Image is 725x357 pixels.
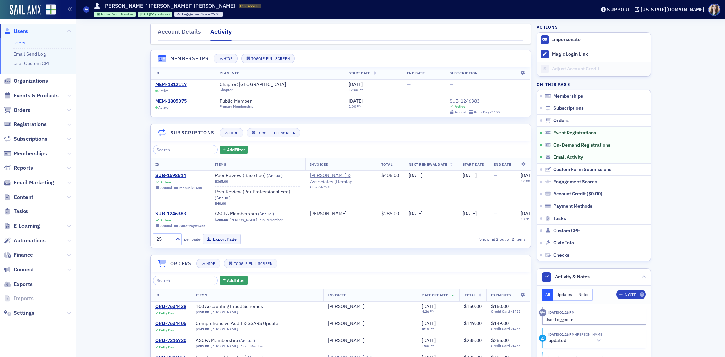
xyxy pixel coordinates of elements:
span: Credit Card x1455 [491,309,526,314]
span: ( Annual ) [258,211,274,216]
button: AddFilter [220,276,248,285]
span: [DATE] [463,210,477,217]
span: Active [158,89,169,93]
span: Subscriptions [553,105,584,112]
div: Public Member [259,218,283,222]
div: Active [160,180,171,184]
span: Credit Card x1455 [491,344,526,348]
time: 9/26/2025 01:26 PM [548,310,575,315]
time: 4:15 PM [422,326,435,331]
div: Annual [160,186,172,190]
span: Event Registrations [553,130,596,136]
button: All [542,289,553,301]
span: Orders [553,118,569,124]
span: Start Date [349,71,370,75]
a: Imports [4,295,34,302]
span: Email Marketing [14,179,54,186]
span: [DATE] [463,172,477,178]
button: Toggle Full Screen [241,54,295,63]
div: 25.75 [182,13,221,16]
span: Public Member [111,12,133,16]
span: Email Activity [553,154,583,160]
a: Peer Review (Per Professional Fee) (Annual) [215,189,300,201]
div: Note [625,293,636,297]
a: SUB-1246383 [450,98,500,104]
div: [US_STATE][DOMAIN_NAME] [641,6,704,13]
span: Total [465,293,476,297]
div: (51yrs 4mos) [140,12,170,16]
span: $150.00 [491,303,509,309]
span: [DATE] [140,12,150,16]
div: MEM-1805375 [155,98,187,104]
span: $150.00 [464,303,482,309]
a: Events & Products [4,92,59,99]
div: Active [455,104,465,109]
span: ( Annual ) [239,338,255,343]
span: Exports [14,280,33,288]
span: Powell & Associates (Remlap, AL) [310,173,372,185]
a: Memberships [4,150,47,157]
div: Fully Paid [159,328,175,333]
div: Auto-Pay x1455 [179,224,205,228]
span: Reports [14,164,33,172]
span: [DATE] [422,320,436,326]
span: ID [155,162,159,167]
span: Events & Products [14,92,59,99]
span: Powell & Associates (Remlap, AL) [310,173,372,191]
div: Showing out of items [406,236,526,242]
span: Invoicee [328,293,346,297]
span: Tasks [553,216,566,222]
span: Finance [14,251,33,259]
button: Impersonate [552,37,581,43]
button: Toggle Full Screen [247,128,300,137]
span: — [494,210,497,217]
a: Users [4,28,28,35]
a: Comprehensive Audit & SSARS Update [196,321,281,327]
span: ( Annual ) [267,173,283,178]
span: On-Demand Registrations [553,142,610,148]
a: User Custom CPE [13,60,50,66]
a: SailAMX [10,5,41,16]
span: Memberships [553,93,583,99]
span: [DATE] [349,81,363,87]
h4: Memberships [170,55,209,62]
div: Annual [455,110,466,114]
div: Activity [539,309,546,316]
span: Payments [491,293,511,297]
span: Start Date [463,162,484,167]
div: Hide [206,262,215,266]
span: Invoicee [310,162,328,167]
span: Engagement Score : [182,12,211,16]
h4: On this page [537,81,651,87]
button: Toggle Full Screen [224,259,278,268]
div: [PERSON_NAME] [310,211,346,217]
span: Custom Form Submissions [553,167,611,173]
span: Subscriptions [14,135,47,143]
span: Active [101,12,111,16]
a: Exports [4,280,33,288]
span: Jim Powell [310,211,372,217]
a: ORD-7216720 [155,338,186,344]
div: Annual [160,224,172,228]
time: 9/26/2025 01:26 PM [548,332,575,337]
a: Orders [4,106,30,114]
button: Notes [575,289,593,301]
button: updated [548,337,603,344]
button: Hide [220,128,243,137]
time: 10:31 PM [521,217,536,221]
span: Settings [14,309,34,317]
span: ( Annual ) [215,195,231,200]
span: $285.00 [464,337,482,343]
span: [DATE] [409,172,422,178]
h1: [PERSON_NAME] "[PERSON_NAME]" [PERSON_NAME] [103,2,235,10]
a: Tasks [4,208,28,215]
div: Primary Membership [220,104,258,109]
span: $285.00 [196,344,209,348]
span: $405.00 [381,172,399,178]
a: Users [13,39,25,46]
a: [PERSON_NAME] [211,310,238,314]
a: SUB-1598614 [155,173,202,179]
button: Updates [553,289,575,301]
